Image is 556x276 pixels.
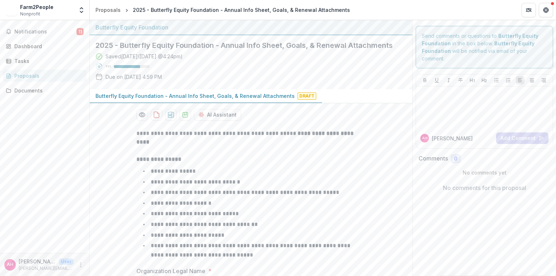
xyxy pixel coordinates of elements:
[422,136,427,140] div: Anna Hopkins
[194,109,241,121] button: AI Assistant
[539,76,548,85] button: Align Right
[444,76,453,85] button: Italicize
[528,76,536,85] button: Align Center
[421,76,429,85] button: Bold
[504,76,513,85] button: Ordered List
[3,55,87,67] a: Tasks
[76,28,84,35] span: 11
[419,155,448,162] h2: Comments
[76,3,87,17] button: Open entity switcher
[20,11,40,17] span: Nonprofit
[516,76,524,85] button: Align Left
[179,109,191,121] button: download-proposal
[298,92,316,100] span: Draft
[106,64,111,69] p: 73 %
[106,53,183,60] div: Saved [DATE] ( [DATE] @ 4:24pm )
[136,267,205,275] p: Organization Legal Name
[95,92,295,100] p: Butterfly Equity Foundation - Annual Info Sheet, Goals, & Renewal Attachments
[14,87,81,94] div: Documents
[6,4,17,16] img: Farm2People
[20,3,53,11] div: Farm2People
[454,156,457,162] span: 0
[539,3,553,17] button: Get Help
[7,262,13,267] div: Anna Hopkins
[480,76,489,85] button: Heading 2
[468,76,477,85] button: Heading 1
[136,109,148,121] button: Preview ebcc25b5-193f-4b24-8eb3-c534c6e947ef-0.pdf
[95,6,121,14] div: Proposals
[19,258,56,265] p: [PERSON_NAME]
[3,40,87,52] a: Dashboard
[419,169,550,176] p: No comments yet
[3,70,87,82] a: Proposals
[496,132,548,144] button: Add Comment
[95,23,407,32] div: Butterfly Equity Foundation
[416,26,553,68] div: Send comments or questions to in the box below. will be notified via email of your comment.
[14,57,81,65] div: Tasks
[14,72,81,80] div: Proposals
[59,258,74,265] p: User
[433,76,441,85] button: Underline
[93,5,123,15] a: Proposals
[432,135,473,142] p: [PERSON_NAME]
[19,265,74,272] p: [PERSON_NAME][EMAIL_ADDRESS][DOMAIN_NAME]
[106,73,162,81] p: Due on [DATE] 4:59 PM
[93,5,353,15] nav: breadcrumb
[443,184,526,192] p: No comments for this proposal
[95,41,395,50] h2: 2025 - Butterfly Equity Foundation - Annual Info Sheet, Goals, & Renewal Attachments
[151,109,162,121] button: download-proposal
[3,26,87,37] button: Notifications11
[522,3,536,17] button: Partners
[133,6,350,14] div: 2025 - Butterfly Equity Foundation - Annual Info Sheet, Goals, & Renewal Attachments
[76,261,85,269] button: More
[456,76,465,85] button: Strike
[14,29,76,35] span: Notifications
[492,76,501,85] button: Bullet List
[14,42,81,50] div: Dashboard
[165,109,177,121] button: download-proposal
[3,85,87,96] a: Documents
